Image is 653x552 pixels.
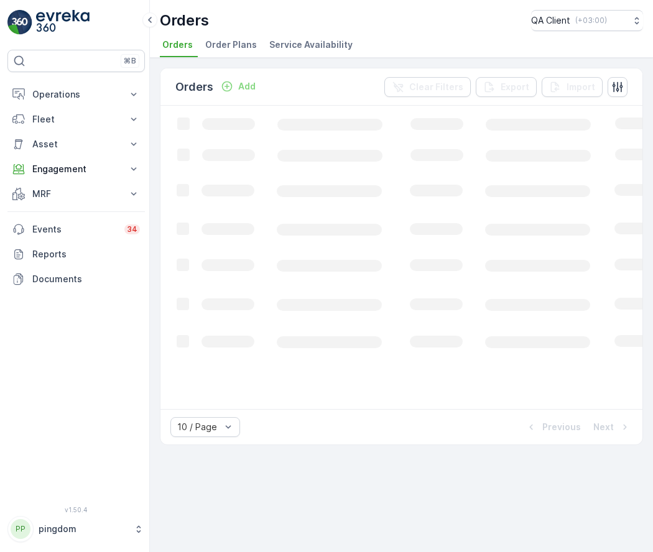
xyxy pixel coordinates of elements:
[7,157,145,182] button: Engagement
[524,420,582,435] button: Previous
[32,138,120,150] p: Asset
[7,10,32,35] img: logo
[7,516,145,542] button: PPpingdom
[127,224,137,234] p: 34
[567,81,595,93] p: Import
[175,78,213,96] p: Orders
[7,82,145,107] button: Operations
[7,242,145,267] a: Reports
[409,81,463,93] p: Clear Filters
[39,523,127,535] p: pingdom
[36,10,90,35] img: logo_light-DOdMpM7g.png
[216,79,261,94] button: Add
[384,77,471,97] button: Clear Filters
[160,11,209,30] p: Orders
[542,421,581,433] p: Previous
[7,182,145,206] button: MRF
[32,113,120,126] p: Fleet
[593,421,614,433] p: Next
[32,188,120,200] p: MRF
[32,163,120,175] p: Engagement
[531,10,643,31] button: QA Client(+03:00)
[32,273,140,285] p: Documents
[11,519,30,539] div: PP
[7,217,145,242] a: Events34
[7,132,145,157] button: Asset
[205,39,257,51] span: Order Plans
[32,248,140,260] p: Reports
[476,77,537,97] button: Export
[7,506,145,513] span: v 1.50.4
[124,56,136,66] p: ⌘B
[7,267,145,292] a: Documents
[238,80,256,93] p: Add
[32,88,120,101] p: Operations
[592,420,632,435] button: Next
[7,107,145,132] button: Fleet
[162,39,193,51] span: Orders
[501,81,529,93] p: Export
[269,39,353,51] span: Service Availability
[32,223,117,236] p: Events
[542,77,603,97] button: Import
[531,14,570,27] p: QA Client
[575,16,607,25] p: ( +03:00 )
